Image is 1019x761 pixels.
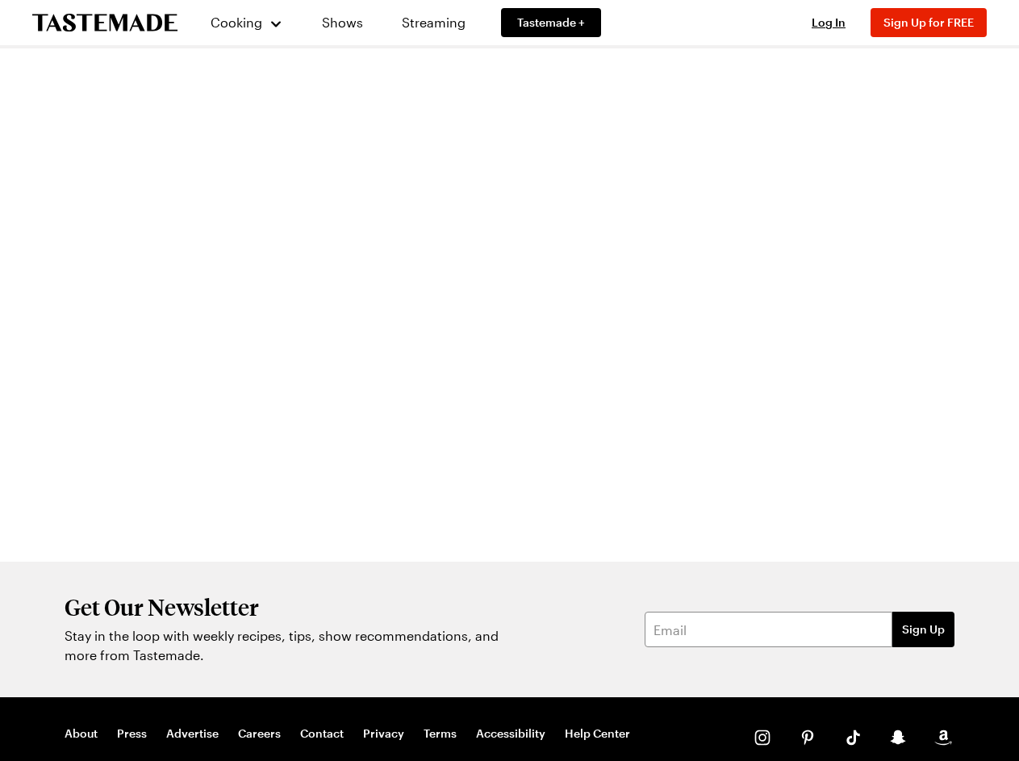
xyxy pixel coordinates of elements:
a: Terms [424,726,457,741]
button: Sign Up [892,612,954,647]
input: Email [645,612,892,647]
a: Accessibility [476,726,545,741]
button: Cooking [210,3,283,42]
button: Sign Up for FREE [871,8,987,37]
span: Log In [812,15,846,29]
a: About [65,726,98,741]
a: To Tastemade Home Page [32,14,177,32]
h2: Get Our Newsletter [65,594,508,620]
a: Privacy [363,726,404,741]
button: Log In [796,15,861,31]
a: Tastemade + [501,8,601,37]
a: Help Center [565,726,630,741]
span: Sign Up [902,621,945,638]
a: Contact [300,726,344,741]
p: Stay in the loop with weekly recipes, tips, show recommendations, and more from Tastemade. [65,626,508,665]
a: Advertise [166,726,219,741]
span: Tastemade + [517,15,585,31]
span: Sign Up for FREE [883,15,974,29]
a: Careers [238,726,281,741]
span: Cooking [211,15,262,30]
a: Press [117,726,147,741]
